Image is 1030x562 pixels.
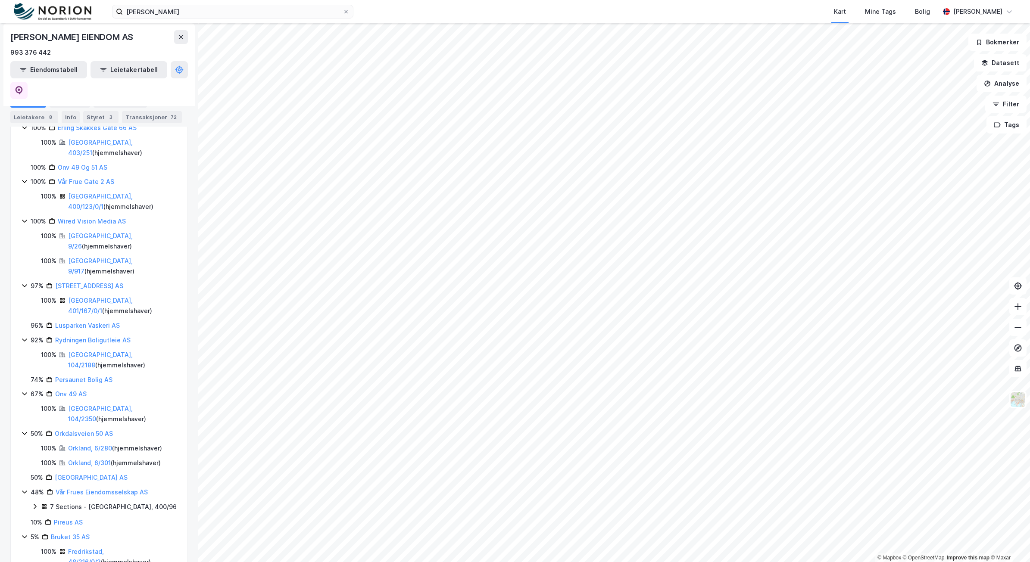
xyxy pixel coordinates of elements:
[41,231,56,241] div: 100%
[106,113,115,121] div: 3
[68,256,177,276] div: ( hjemmelshaver )
[987,521,1030,562] div: Kontrollprogram for chat
[41,443,56,453] div: 100%
[986,116,1027,134] button: Tags
[31,162,46,173] div: 100%
[68,443,162,453] div: ( hjemmelshaver )
[974,54,1027,71] button: Datasett
[55,282,123,289] a: [STREET_ADDRESS] AS
[56,488,148,496] a: Vår Frues Eiendomsselskap AS
[1010,391,1026,408] img: Z
[41,256,56,266] div: 100%
[68,458,161,468] div: ( hjemmelshaver )
[834,6,846,17] div: Kart
[41,404,56,414] div: 100%
[68,137,177,158] div: ( hjemmelshaver )
[68,231,177,252] div: ( hjemmelshaver )
[68,350,177,370] div: ( hjemmelshaver )
[31,487,44,497] div: 48%
[31,320,44,331] div: 96%
[68,257,133,275] a: [GEOGRAPHIC_DATA], 9/917
[10,30,135,44] div: [PERSON_NAME] EIENDOM AS
[169,113,178,121] div: 72
[68,297,133,314] a: [GEOGRAPHIC_DATA], 401/167/0/1
[55,376,112,383] a: Persaunet Bolig AS
[68,444,112,452] a: Orkland, 6/280
[68,295,177,316] div: ( hjemmelshaver )
[123,5,343,18] input: Søk på adresse, matrikkel, gårdeiere, leietakere eller personer
[55,322,120,329] a: Lusparken Vaskeri AS
[41,295,56,306] div: 100%
[953,6,1002,17] div: [PERSON_NAME]
[31,517,42,528] div: 10%
[55,474,128,481] a: [GEOGRAPHIC_DATA] AS
[68,459,111,466] a: Orkland, 6/301
[55,336,131,344] a: Rydningen Boligutleie AS
[58,124,137,131] a: Erling Skakkes Gate 66 AS
[50,502,177,512] div: 7 Sections - [GEOGRAPHIC_DATA], 400/96
[31,281,44,291] div: 97%
[985,96,1027,113] button: Filter
[68,139,133,156] a: [GEOGRAPHIC_DATA], 403/251
[31,532,39,542] div: 5%
[41,191,56,202] div: 100%
[10,111,58,123] div: Leietakere
[977,75,1027,92] button: Analyse
[58,164,107,171] a: Onv 49 Og 51 AS
[122,111,182,123] div: Transaksjoner
[31,375,44,385] div: 74%
[62,111,80,123] div: Info
[58,178,114,185] a: Vår Frue Gate 2 AS
[947,555,989,561] a: Improve this map
[31,177,46,187] div: 100%
[31,123,46,133] div: 100%
[68,191,177,212] div: ( hjemmelshaver )
[968,34,1027,51] button: Bokmerker
[41,350,56,360] div: 100%
[31,335,44,345] div: 92%
[41,546,56,557] div: 100%
[10,47,51,58] div: 993 376 442
[31,389,44,399] div: 67%
[68,405,133,422] a: [GEOGRAPHIC_DATA], 104/2350
[915,6,930,17] div: Bolig
[58,217,126,225] a: Wired Vision Media AS
[68,351,133,369] a: [GEOGRAPHIC_DATA], 104/2188
[987,521,1030,562] iframe: Chat Widget
[55,390,87,397] a: Onv 49 AS
[55,430,113,437] a: Orkdalsveien 50 AS
[41,458,56,468] div: 100%
[68,193,133,210] a: [GEOGRAPHIC_DATA], 400/123/0/1
[14,3,91,21] img: norion-logo.80e7a08dc31c2e691866.png
[865,6,896,17] div: Mine Tags
[31,472,43,483] div: 50%
[91,61,167,78] button: Leietakertabell
[10,61,87,78] button: Eiendomstabell
[68,232,133,250] a: [GEOGRAPHIC_DATA], 9/26
[877,555,901,561] a: Mapbox
[31,428,43,439] div: 50%
[903,555,945,561] a: OpenStreetMap
[68,404,177,424] div: ( hjemmelshaver )
[83,111,119,123] div: Styret
[46,113,55,121] div: 8
[54,519,83,526] a: Pireus AS
[31,216,46,227] div: 100%
[51,533,90,540] a: Bruket 35 AS
[41,137,56,148] div: 100%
